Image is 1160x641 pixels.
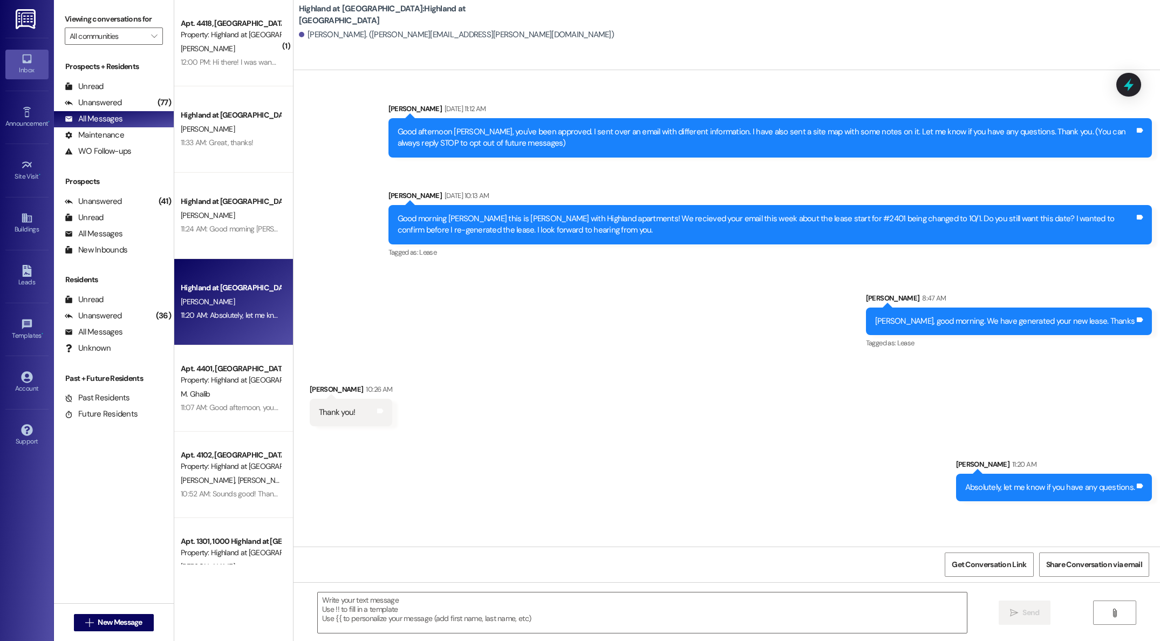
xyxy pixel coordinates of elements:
[181,44,235,53] span: [PERSON_NAME]
[181,196,281,207] div: Highland at [GEOGRAPHIC_DATA]
[945,553,1033,577] button: Get Conversation Link
[65,81,104,92] div: Unread
[181,547,281,558] div: Property: Highland at [GEOGRAPHIC_DATA]
[1046,559,1142,570] span: Share Conversation via email
[181,536,281,547] div: Apt. 1301, 1000 Highland at [GEOGRAPHIC_DATA]
[1110,609,1118,617] i: 
[181,210,235,220] span: [PERSON_NAME]
[319,407,356,418] div: Thank you!
[65,392,130,404] div: Past Residents
[442,103,486,114] div: [DATE] 11:12 AM
[65,129,124,141] div: Maintenance
[181,29,281,40] div: Property: Highland at [GEOGRAPHIC_DATA]
[237,475,291,485] span: [PERSON_NAME]
[181,374,281,386] div: Property: Highland at [GEOGRAPHIC_DATA]
[398,213,1135,236] div: Good morning [PERSON_NAME] this is [PERSON_NAME] with Highland apartments! We recieved your email...
[866,335,1152,351] div: Tagged as:
[65,212,104,223] div: Unread
[153,308,174,324] div: (36)
[65,196,122,207] div: Unanswered
[74,614,154,631] button: New Message
[181,310,366,320] div: 11:20 AM: Absolutely, let me know if you have any questions.
[181,224,480,234] div: 11:24 AM: Good morning [PERSON_NAME], I am just following up with you about your application.
[155,94,174,111] div: (77)
[398,126,1135,149] div: Good afternoon [PERSON_NAME], you've been approved. I sent over an email with different informati...
[1039,553,1149,577] button: Share Conversation via email
[419,248,436,257] span: Lease
[65,228,122,240] div: All Messages
[310,384,392,399] div: [PERSON_NAME]
[65,326,122,338] div: All Messages
[866,292,1152,308] div: [PERSON_NAME]
[5,50,49,79] a: Inbox
[181,110,281,121] div: Highland at [GEOGRAPHIC_DATA]
[952,559,1026,570] span: Get Conversation Link
[965,482,1135,493] div: Absolutely, let me know if you have any questions.
[363,384,392,395] div: 10:26 AM
[5,156,49,185] a: Site Visit •
[85,618,93,627] i: 
[65,146,131,157] div: WO Follow-ups
[65,97,122,108] div: Unanswered
[65,113,122,125] div: All Messages
[42,330,43,338] span: •
[181,138,253,147] div: 11:33 AM: Great, thanks!
[875,316,1135,327] div: [PERSON_NAME], good morning. We have generated your new lease. Thanks
[181,57,551,67] div: 12:00 PM: Hi there! I was wandering about the referral bonus of 200? Did the friends mention rece...
[181,403,395,412] div: 11:07 AM: Good afternoon, your wallet has been turned into the office
[1009,459,1036,470] div: 11:20 AM
[181,475,238,485] span: [PERSON_NAME]
[181,562,235,571] span: [PERSON_NAME]
[388,103,1152,118] div: [PERSON_NAME]
[299,29,614,40] div: [PERSON_NAME]. ([PERSON_NAME][EMAIL_ADDRESS][PERSON_NAME][DOMAIN_NAME])
[5,209,49,238] a: Buildings
[156,193,174,210] div: (41)
[65,343,111,354] div: Unknown
[54,176,174,187] div: Prospects
[181,489,353,499] div: 10:52 AM: Sounds good! Thank you for letting me know!
[5,315,49,344] a: Templates •
[999,601,1051,625] button: Send
[5,421,49,450] a: Support
[388,190,1152,205] div: [PERSON_NAME]
[1010,609,1018,617] i: 
[181,297,235,306] span: [PERSON_NAME]
[5,262,49,291] a: Leads
[181,363,281,374] div: Apt. 4401, [GEOGRAPHIC_DATA] at [GEOGRAPHIC_DATA]
[181,282,281,294] div: Highland at [GEOGRAPHIC_DATA]
[16,9,38,29] img: ResiDesk Logo
[54,274,174,285] div: Residents
[98,617,142,628] span: New Message
[65,294,104,305] div: Unread
[48,118,50,126] span: •
[299,3,515,26] b: Highland at [GEOGRAPHIC_DATA]: Highland at [GEOGRAPHIC_DATA]
[39,171,40,179] span: •
[181,389,210,399] span: M. Ghalib
[65,310,122,322] div: Unanswered
[5,368,49,397] a: Account
[70,28,146,45] input: All communities
[65,244,127,256] div: New Inbounds
[442,190,489,201] div: [DATE] 10:13 AM
[54,61,174,72] div: Prospects + Residents
[181,124,235,134] span: [PERSON_NAME]
[388,244,1152,260] div: Tagged as:
[956,459,1152,474] div: [PERSON_NAME]
[897,338,915,347] span: Lease
[919,292,946,304] div: 8:47 AM
[65,408,138,420] div: Future Residents
[151,32,157,40] i: 
[181,461,281,472] div: Property: Highland at [GEOGRAPHIC_DATA]
[54,373,174,384] div: Past + Future Residents
[181,449,281,461] div: Apt. 4102, [GEOGRAPHIC_DATA] at [GEOGRAPHIC_DATA]
[65,11,163,28] label: Viewing conversations for
[1022,607,1039,618] span: Send
[181,18,281,29] div: Apt. 4418, [GEOGRAPHIC_DATA] at [GEOGRAPHIC_DATA]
